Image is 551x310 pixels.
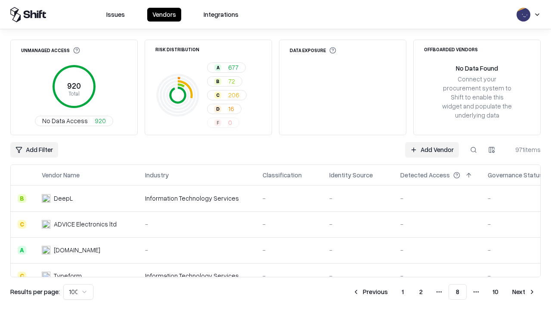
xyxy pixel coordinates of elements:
div: - [263,245,316,254]
button: A677 [207,62,246,73]
div: Detected Access [400,170,450,180]
div: D [214,105,221,112]
div: - [400,271,474,280]
a: Add Vendor [405,142,459,158]
span: 677 [228,63,238,72]
div: Typeform [54,271,82,280]
div: Classification [263,170,302,180]
button: D16 [207,104,241,114]
div: - [400,245,474,254]
span: 920 [95,116,106,125]
div: No Data Found [456,64,498,73]
span: 16 [228,104,234,113]
div: - [329,245,387,254]
button: Next [507,284,541,300]
button: Vendors [147,8,181,22]
tspan: 920 [67,81,81,90]
div: - [400,220,474,229]
img: cybersafe.co.il [42,246,50,254]
div: Vendor Name [42,170,80,180]
div: 971 items [506,145,541,154]
img: DeepL [42,194,50,203]
button: No Data Access920 [35,116,113,126]
img: ADVICE Electronics ltd [42,220,50,229]
div: - [329,271,387,280]
div: Information Technology Services [145,271,249,280]
span: 206 [228,90,239,99]
div: - [329,220,387,229]
div: - [263,220,316,229]
nav: pagination [347,284,541,300]
p: Results per page: [10,287,60,296]
div: B [18,194,26,203]
div: C [214,92,221,99]
div: Industry [145,170,169,180]
div: Unmanaged Access [21,47,80,54]
div: A [214,64,221,71]
div: - [145,220,249,229]
div: A [18,246,26,254]
div: Risk Distribution [155,47,199,52]
div: C [18,220,26,229]
div: ADVICE Electronics ltd [54,220,117,229]
div: Data Exposure [290,47,336,54]
button: Integrations [198,8,244,22]
img: Typeform [42,272,50,280]
div: Governance Status [488,170,543,180]
button: B72 [207,76,242,87]
span: 72 [228,77,235,86]
span: No Data Access [42,116,88,125]
button: Issues [101,8,130,22]
button: 10 [486,284,505,300]
div: - [329,194,387,203]
div: - [263,194,316,203]
div: [DOMAIN_NAME] [54,245,100,254]
button: 1 [395,284,411,300]
div: C [18,272,26,280]
tspan: Total [68,90,80,97]
div: B [214,78,221,85]
button: 8 [449,284,467,300]
button: Previous [347,284,393,300]
div: DeepL [54,194,73,203]
div: Offboarded Vendors [424,47,478,52]
button: 2 [412,284,430,300]
button: Add Filter [10,142,58,158]
button: C206 [207,90,247,100]
div: Identity Source [329,170,373,180]
div: Connect your procurement system to Shift to enable this widget and populate the underlying data [441,74,513,120]
div: - [145,245,249,254]
div: Information Technology Services [145,194,249,203]
div: - [400,194,474,203]
div: - [263,271,316,280]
